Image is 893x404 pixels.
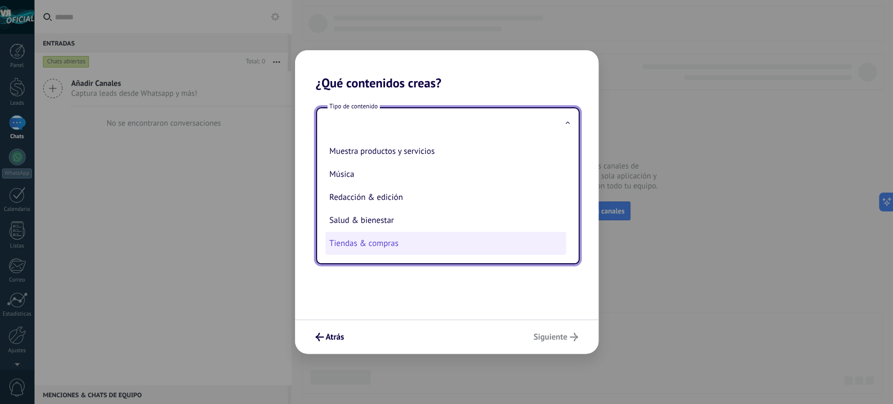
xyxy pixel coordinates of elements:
h2: ¿Qué contenidos creas? [295,50,598,91]
li: Música [325,163,566,186]
button: Atrás [311,328,349,346]
li: Muestra productos y servicios [325,140,566,163]
li: Salud & bienestar [325,209,566,232]
li: Redacción & edición [325,186,566,209]
span: Tipo de contenido [327,102,380,111]
li: Tiendas & compras [325,232,566,255]
span: Atrás [326,333,344,341]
